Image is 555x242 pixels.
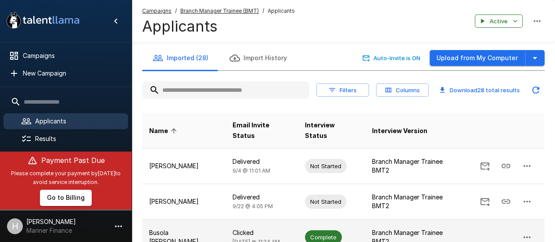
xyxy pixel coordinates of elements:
button: Filters [316,83,369,97]
button: Download28 total results [436,83,523,97]
button: Auto-Invite is ON [361,51,423,65]
span: Interview Status [305,120,358,141]
span: Not Started [305,198,347,206]
p: Delivered [233,157,291,166]
button: Updated Today - 8:43 AM [527,81,544,99]
span: 9/4 @ 11:01 AM [233,167,270,174]
p: [PERSON_NAME] [149,197,218,206]
button: Upload from My Computer [430,50,525,66]
p: Branch Manager Trainee BMT2 [372,157,458,175]
span: / [262,7,264,15]
span: 9/22 @ 4:05 PM [233,203,273,209]
span: Send Invitation [474,197,495,205]
h4: Applicants [142,17,295,36]
span: Email Invite Status [233,120,291,141]
span: / [175,7,177,15]
span: Applicants [268,7,295,15]
button: Import History [219,46,297,70]
span: Interview Version [372,126,427,136]
span: Copy Interview Link [495,162,516,169]
p: Branch Manager Trainee BMT2 [372,193,458,210]
button: Columns [376,83,429,97]
button: Active [475,14,523,28]
p: [PERSON_NAME] [149,162,218,170]
p: Clicked [233,228,291,237]
u: Campaigns [142,7,172,14]
span: Send Invitation [474,162,495,169]
p: Delivered [233,193,291,202]
u: Branch Manager Trainee (BMT) [180,7,259,14]
span: Complete [305,233,342,242]
span: Copy Interview Link [495,197,516,205]
span: Name [149,126,179,136]
button: Imported (28) [142,46,219,70]
span: Not Started [305,162,347,170]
